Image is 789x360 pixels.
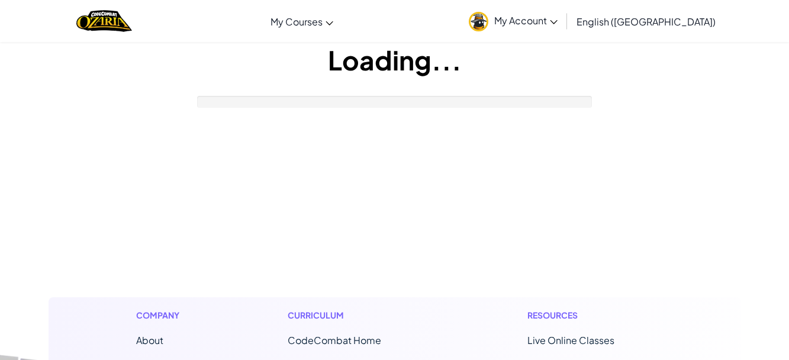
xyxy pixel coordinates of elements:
h1: Company [136,309,191,322]
a: My Account [463,2,563,40]
img: Home [76,9,131,33]
a: My Courses [265,5,339,37]
span: My Courses [270,15,323,28]
a: English ([GEOGRAPHIC_DATA]) [571,5,722,37]
h1: Resources [527,309,653,322]
h1: Curriculum [288,309,431,322]
img: avatar [469,12,488,31]
a: About [136,334,163,346]
span: English ([GEOGRAPHIC_DATA]) [577,15,716,28]
span: My Account [494,14,558,27]
a: Ozaria by CodeCombat logo [76,9,131,33]
a: Live Online Classes [527,334,614,346]
span: CodeCombat Home [288,334,381,346]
